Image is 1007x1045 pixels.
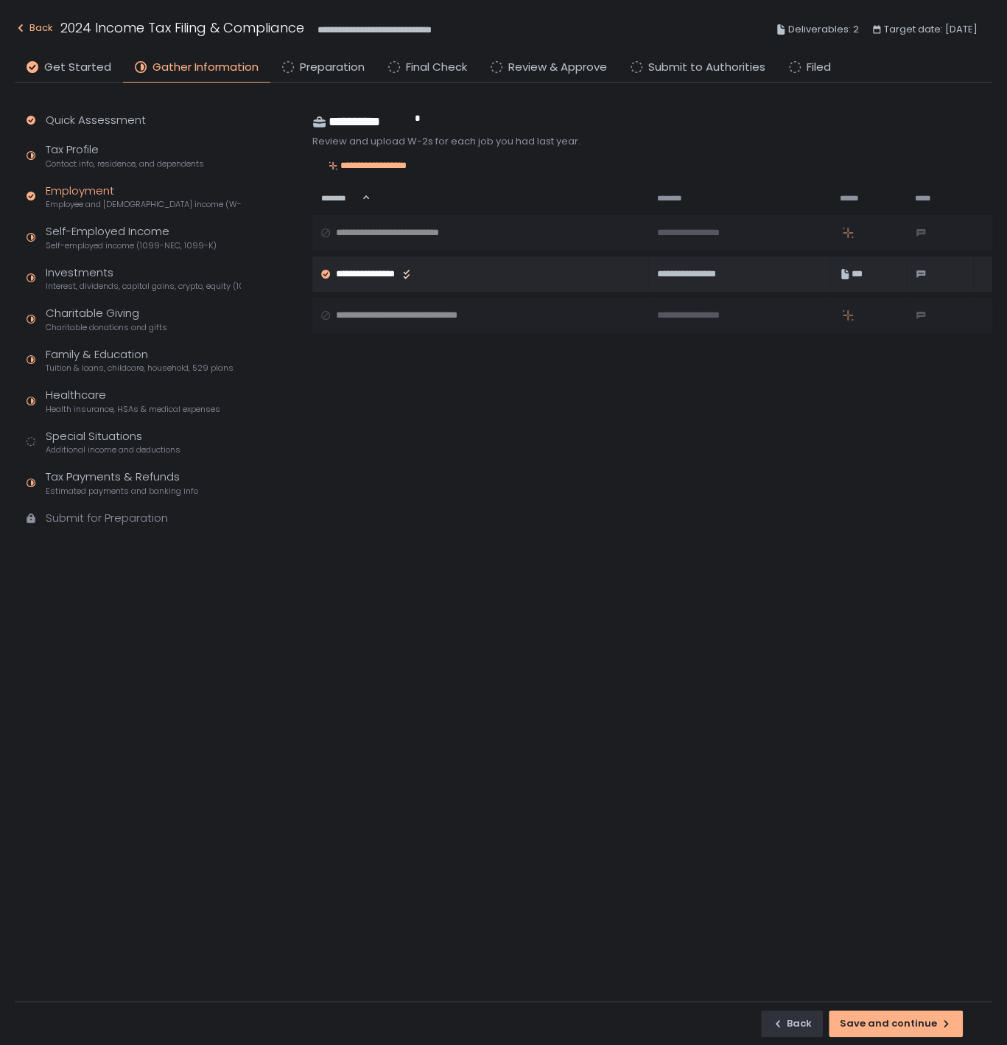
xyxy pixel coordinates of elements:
[46,183,241,211] div: Employment
[46,444,180,455] span: Additional income and deductions
[46,510,168,527] div: Submit for Preparation
[46,281,241,292] span: Interest, dividends, capital gains, crypto, equity (1099s, K-1s)
[15,19,53,37] div: Back
[761,1010,823,1037] button: Back
[60,18,304,38] h1: 2024 Income Tax Filing & Compliance
[15,18,53,42] button: Back
[152,59,259,76] span: Gather Information
[46,404,220,415] span: Health insurance, HSAs & medical expenses
[46,363,234,374] span: Tuition & loans, childcare, household, 529 plans
[46,469,198,497] div: Tax Payments & Refunds
[46,346,234,374] div: Family & Education
[46,265,241,293] div: Investments
[46,240,217,251] span: Self-employed income (1099-NEC, 1099-K)
[46,199,241,210] span: Employee and [DEMOGRAPHIC_DATA] income (W-2s)
[807,59,831,76] span: Filed
[508,59,607,76] span: Review & Approve
[46,141,204,169] div: Tax Profile
[648,59,765,76] span: Submit to Authorities
[884,21,978,38] span: Target date: [DATE]
[300,59,365,76] span: Preparation
[788,21,859,38] span: Deliverables: 2
[46,112,146,129] div: Quick Assessment
[46,486,198,497] span: Estimated payments and banking info
[46,158,204,169] span: Contact info, residence, and dependents
[46,428,180,456] div: Special Situations
[829,1010,963,1037] button: Save and continue
[840,1017,952,1030] div: Save and continue
[772,1017,812,1030] div: Back
[406,59,467,76] span: Final Check
[312,135,992,148] div: Review and upload W-2s for each job you had last year.
[46,223,217,251] div: Self-Employed Income
[46,322,167,333] span: Charitable donations and gifts
[46,305,167,333] div: Charitable Giving
[46,387,220,415] div: Healthcare
[44,59,111,76] span: Get Started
